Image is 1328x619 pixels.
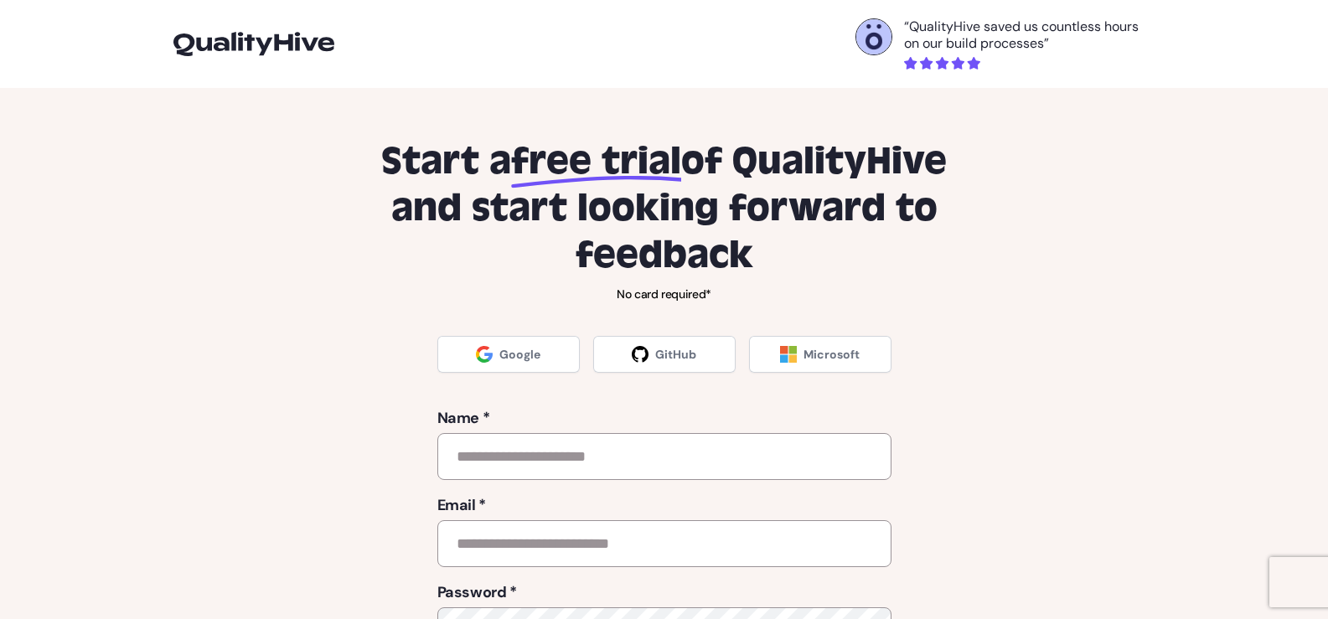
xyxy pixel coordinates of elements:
label: Password * [437,580,891,604]
img: Otelli Design [856,19,891,54]
a: Google [437,336,580,373]
span: of QualityHive and start looking forward to feedback [391,138,948,279]
a: GitHub [593,336,736,373]
span: Microsoft [804,346,860,363]
span: Start a [381,138,511,185]
label: Email * [437,493,891,517]
img: logo-icon [173,32,334,55]
span: free trial [511,138,681,185]
span: GitHub [655,346,696,363]
p: No card required* [356,286,973,302]
span: Google [499,346,540,363]
label: Name * [437,406,891,430]
a: Microsoft [749,336,891,373]
p: “QualityHive saved us countless hours on our build processes” [904,18,1155,52]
